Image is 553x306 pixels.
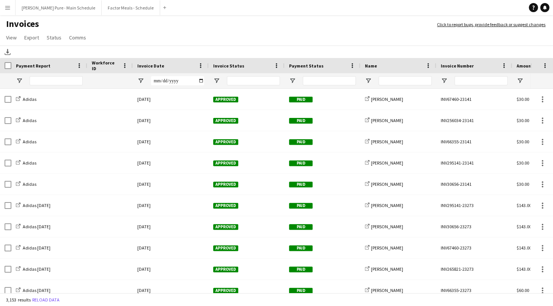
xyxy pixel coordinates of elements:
input: Payment Report Filter Input [30,76,83,85]
div: INV295141-23273 [436,195,512,216]
a: Adidas [16,181,36,187]
span: $30.00 [517,160,529,166]
span: Paid [289,97,313,102]
span: [PERSON_NAME] [371,287,403,293]
button: Open Filter Menu [517,77,523,84]
a: Comms [66,33,89,42]
a: Click to report bugs, provide feedback or suggest changes [437,21,545,28]
div: [DATE] [133,152,209,173]
a: Adidas [DATE] [16,202,50,208]
span: Approved [213,245,238,251]
span: Workforce ID [92,60,119,71]
span: Adidas [23,181,36,187]
span: Amount [517,63,533,69]
a: Adidas [DATE] [16,224,50,229]
span: Paid [289,288,313,293]
a: Adidas [16,118,36,123]
span: [PERSON_NAME] [371,181,403,187]
span: Payment Status [289,63,324,69]
span: Paid [289,118,313,124]
div: INV295141-23141 [436,152,512,173]
button: Open Filter Menu [137,77,144,84]
a: Adidas [DATE] [16,287,50,293]
span: [PERSON_NAME] [371,224,403,229]
span: Approved [213,118,238,124]
span: Adidas [DATE] [23,287,50,293]
a: Adidas [16,96,36,102]
a: Adidas [16,139,36,144]
span: [PERSON_NAME] [371,160,403,166]
div: [DATE] [133,110,209,131]
div: INV30656-23273 [436,216,512,237]
span: [PERSON_NAME] [371,202,403,208]
span: Status [47,34,61,41]
button: Reload data [31,296,61,304]
div: INV265821-23273 [436,259,512,279]
a: View [3,33,20,42]
a: Adidas [DATE] [16,266,50,272]
span: Approved [213,203,238,209]
span: $143.00 [517,266,531,272]
a: Adidas [DATE] [16,245,50,251]
span: $30.00 [517,139,529,144]
span: Paid [289,267,313,272]
span: [PERSON_NAME] [371,245,403,251]
span: [PERSON_NAME] [371,266,403,272]
a: Status [44,33,64,42]
div: [DATE] [133,280,209,301]
div: INV67460-23141 [436,89,512,110]
span: Approved [213,224,238,230]
div: [DATE] [133,237,209,258]
div: INV256034-23141 [436,110,512,131]
span: Adidas [23,160,36,166]
span: $30.00 [517,118,529,123]
button: Open Filter Menu [16,77,23,84]
a: Export [21,33,42,42]
span: $60.00 [517,287,529,293]
span: Paid [289,224,313,230]
span: Approved [213,182,238,187]
span: Payment Report [16,63,50,69]
span: Approved [213,267,238,272]
span: Adidas [23,96,36,102]
div: [DATE] [133,216,209,237]
input: Name Filter Input [379,76,432,85]
span: Adidas [DATE] [23,245,50,251]
div: INV66355-23141 [436,131,512,152]
input: Invoice Status Filter Input [227,76,280,85]
span: Invoice Number [441,63,474,69]
span: Name [365,63,377,69]
a: Adidas [16,160,36,166]
button: Open Filter Menu [365,77,372,84]
span: Invoice Status [213,63,244,69]
button: [PERSON_NAME] Pure - Main Schedule [16,0,102,15]
span: Approved [213,139,238,145]
span: Approved [213,288,238,293]
span: [PERSON_NAME] [371,139,403,144]
div: [DATE] [133,195,209,216]
input: Invoice Number Filter Input [454,76,507,85]
button: Open Filter Menu [213,77,220,84]
span: $143.00 [517,202,531,208]
span: Approved [213,97,238,102]
span: Paid [289,203,313,209]
span: Adidas [DATE] [23,224,50,229]
span: [PERSON_NAME] [371,96,403,102]
div: [DATE] [133,174,209,195]
span: Adidas [23,139,36,144]
span: Paid [289,160,313,166]
div: [DATE] [133,259,209,279]
button: Open Filter Menu [441,77,448,84]
span: Adidas [23,118,36,123]
div: [DATE] [133,131,209,152]
span: $30.00 [517,96,529,102]
span: Comms [69,34,86,41]
div: INV66355-23273 [436,280,512,301]
div: INV30656-23141 [436,174,512,195]
input: Invoice Date Filter Input [151,76,204,85]
span: Paid [289,245,313,251]
span: Adidas [DATE] [23,202,50,208]
div: INV67460-23273 [436,237,512,258]
span: $143.00 [517,245,531,251]
span: $30.00 [517,181,529,187]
